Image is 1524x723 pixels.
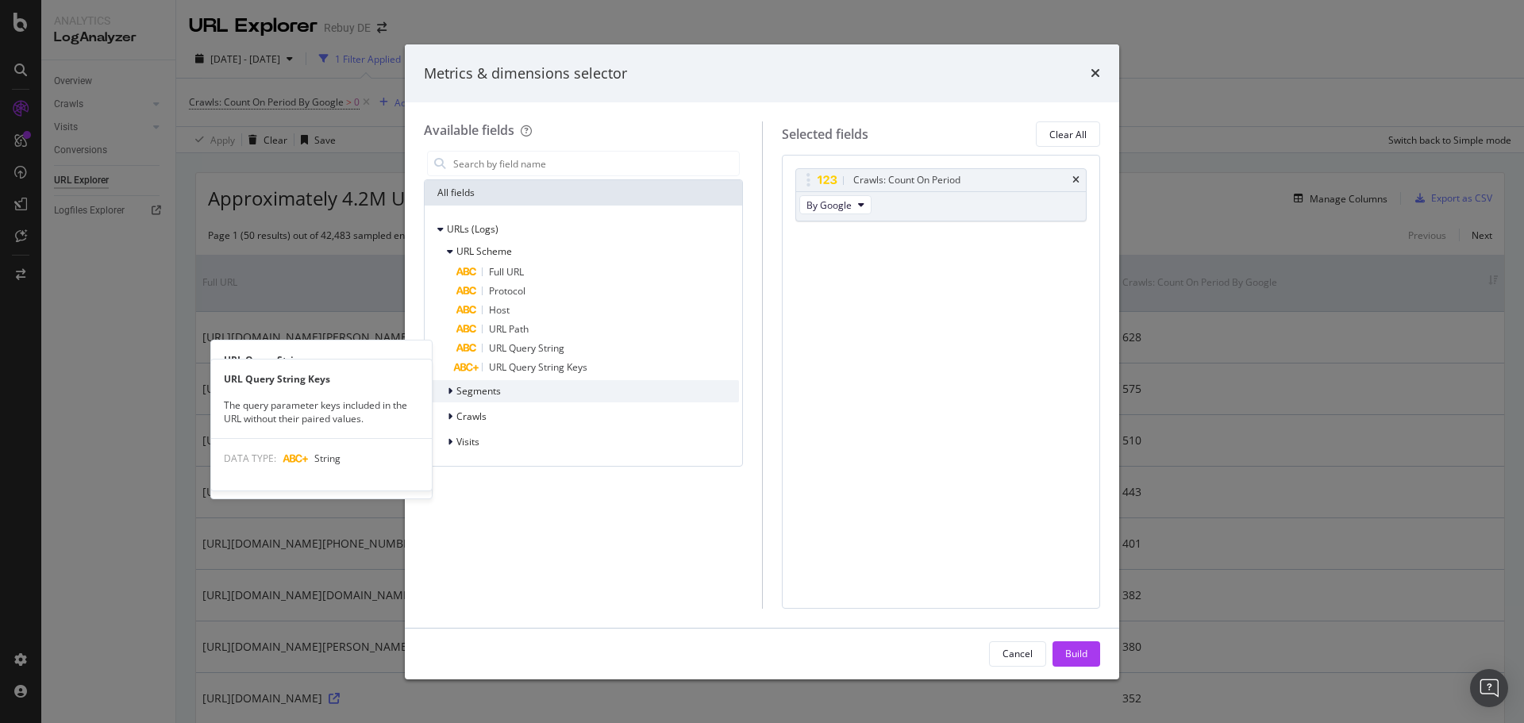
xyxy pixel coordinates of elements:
div: URL Query String Keys [211,372,432,386]
div: Build [1065,647,1087,660]
div: Open Intercom Messenger [1470,669,1508,707]
div: Available fields [424,121,514,139]
span: Full URL [489,265,524,279]
button: Cancel [989,641,1046,667]
span: URLs (Logs) [447,222,498,236]
div: The query parameter keys included in the URL without their paired values. [211,398,432,425]
span: Visits [456,435,479,448]
div: Crawls: Count On PeriodtimesBy Google [795,168,1087,221]
span: Protocol [489,284,525,298]
div: times [1072,175,1079,185]
div: times [1091,63,1100,84]
div: modal [405,44,1119,679]
button: Build [1053,641,1100,667]
span: Host [489,303,510,317]
span: URL Query String [489,341,564,355]
div: URL Query String [211,353,432,367]
button: By Google [799,195,872,214]
div: Clear All [1049,128,1087,141]
input: Search by field name [452,152,739,175]
button: Clear All [1036,121,1100,147]
span: By Google [806,198,852,212]
div: Metrics & dimensions selector [424,63,627,84]
div: Selected fields [782,125,868,144]
span: URL Query String Keys [489,360,587,374]
span: Segments [456,384,501,398]
span: URL Path [489,322,529,336]
span: URL Scheme [456,244,512,258]
div: Cancel [1003,647,1033,660]
div: All fields [425,180,742,206]
div: Crawls: Count On Period [853,172,960,188]
span: Crawls [456,410,487,423]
